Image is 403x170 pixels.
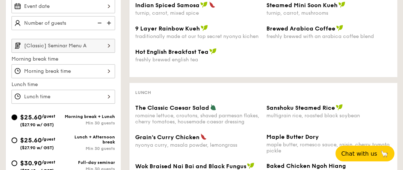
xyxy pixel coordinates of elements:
[12,64,115,78] input: Morning break time
[135,163,246,170] span: Wok Braised Nai Bai and Black Fungus
[103,39,115,52] img: icon-chevron-right.3c0dfbd6.svg
[42,114,55,119] span: /guest
[12,114,17,120] input: $25.60/guest($27.90 w/ GST)Morning break + LunchMin 30 guests
[12,16,115,30] input: Number of guests
[42,160,55,165] span: /guest
[200,133,207,140] img: icon-spicy.37a8142b.svg
[12,90,115,104] input: Lunch time
[63,146,115,151] div: Min 30 guests
[135,104,209,111] span: The Classic Caesar Salad
[12,56,115,63] label: Morning break time
[63,121,115,126] div: Min 30 guests
[20,122,54,127] span: ($27.90 w/ GST)
[336,104,343,110] img: icon-vegan.f8ff3823.svg
[335,146,394,161] button: Chat with us🦙
[209,1,215,8] img: icon-spicy.37a8142b.svg
[63,160,115,165] div: Full-day seminar
[42,137,55,142] span: /guest
[209,48,216,55] img: icon-vegan.f8ff3823.svg
[135,57,261,63] div: freshly brewed english tea
[104,16,115,30] img: icon-add.58712e84.svg
[266,162,346,169] span: Baked Chicken Ngoh Hiang
[63,134,115,145] div: Lunch + Afternoon break
[135,134,200,141] span: Grain's Curry Chicken
[266,10,392,16] div: turnip, carrot, mushrooms
[266,113,392,119] div: multigrain rice, roasted black soybean
[20,159,42,167] span: $30.90
[338,1,345,8] img: icon-vegan.f8ff3823.svg
[135,2,200,9] span: Indian Spiced Samosa
[135,142,261,148] div: nyonya curry, masala powder, lemongrass
[266,2,338,9] span: Steamed Mini Soon Kueh
[135,48,209,55] span: Hot English Breakfast Tea
[266,104,335,111] span: Sanshoku Steamed Rice
[20,136,42,144] span: $25.60
[135,10,261,16] div: turnip, carrot, mixed spice
[12,137,17,143] input: $25.60/guest($27.90 w/ GST)Lunch + Afternoon breakMin 30 guests
[266,33,392,39] div: freshly brewed with an arabica coffee blend
[135,33,261,39] div: traditionally made at our top secret nyonya kichen
[200,1,207,8] img: icon-vegan.f8ff3823.svg
[63,114,115,119] div: Morning break + Lunch
[20,113,42,121] span: $25.60
[266,142,392,154] div: maple butter, romesco sauce, raisin, cherry tomato pickle
[336,25,343,31] img: icon-vegan.f8ff3823.svg
[12,160,17,166] input: $30.90/guest($33.68 w/ GST)Full-day seminarMin 30 guests
[135,25,200,32] span: 9 Layer Rainbow Kueh
[266,25,335,32] span: Brewed Arabica Coffee
[247,162,254,169] img: icon-vegan.f8ff3823.svg
[135,113,261,125] div: romaine lettuce, croutons, shaved parmesan flakes, cherry tomatoes, housemade caesar dressing
[20,145,54,150] span: ($27.90 w/ GST)
[93,16,104,30] img: icon-reduce.1d2dbef1.svg
[12,81,115,88] label: Lunch time
[266,133,319,140] span: Maple Butter Dory
[380,150,389,158] span: 🦙
[135,90,151,95] span: Lunch
[201,25,208,31] img: icon-vegan.f8ff3823.svg
[210,104,216,110] img: icon-vegetarian.fe4039eb.svg
[341,150,377,157] span: Chat with us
